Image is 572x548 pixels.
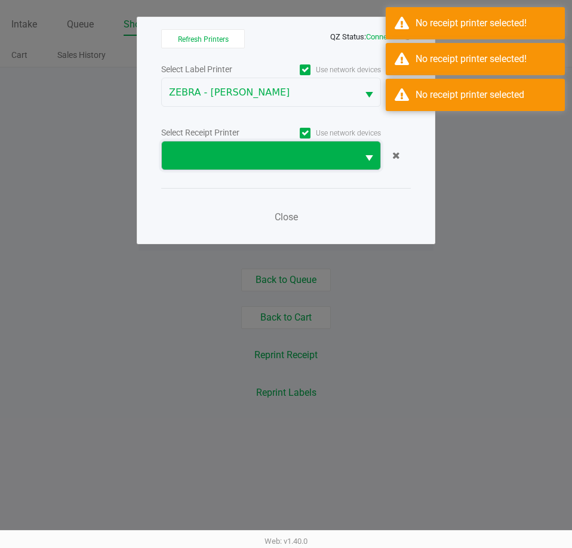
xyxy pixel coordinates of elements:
[416,16,556,30] div: No receipt printer selected!
[268,205,304,229] button: Close
[265,537,307,546] span: Web: v1.40.0
[416,52,556,66] div: No receipt printer selected!
[271,64,381,75] label: Use network devices
[358,78,380,106] button: Select
[178,35,229,44] span: Refresh Printers
[169,85,350,100] span: ZEBRA - [PERSON_NAME]
[161,127,271,139] div: Select Receipt Printer
[161,29,245,48] button: Refresh Printers
[271,128,381,138] label: Use network devices
[275,211,298,223] span: Close
[416,88,556,102] div: No receipt printer selected
[366,32,402,41] span: Connected
[330,32,411,41] span: QZ Status:
[161,63,271,76] div: Select Label Printer
[358,141,380,170] button: Select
